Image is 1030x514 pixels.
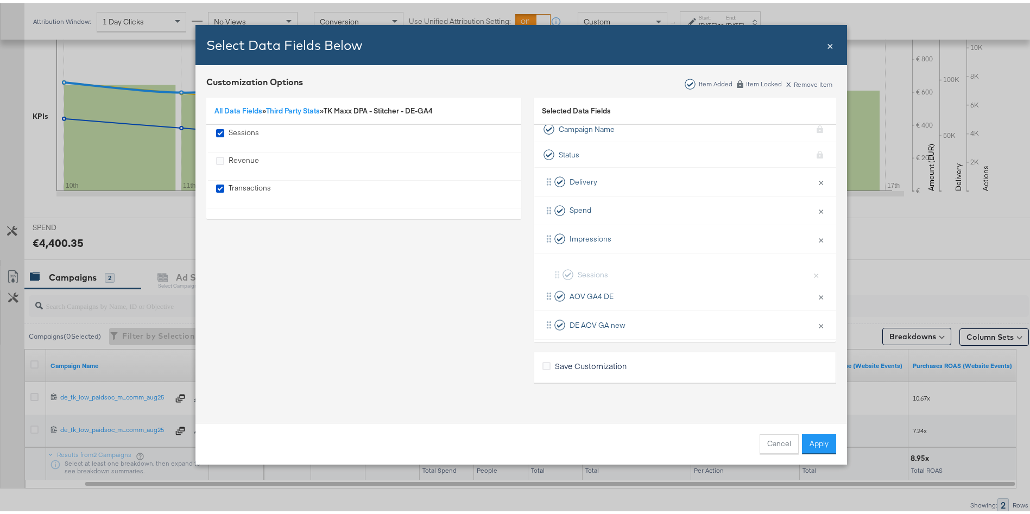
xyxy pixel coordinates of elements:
[216,152,259,174] div: Revenue
[827,34,833,50] div: Close
[786,76,833,85] div: Remove Item
[214,103,266,112] span: »
[760,431,799,450] button: Cancel
[324,103,433,112] span: TK Maxx DPA - Stitcher - DE-GA4
[802,431,836,450] button: Apply
[206,34,362,50] span: Select Data Fields Below
[266,103,320,112] a: Third Party Stats
[745,77,782,85] div: Item Locked
[229,152,259,174] div: Revenue
[827,34,833,49] span: ×
[542,103,611,118] span: Selected Data Fields
[229,124,259,147] div: Sessions
[555,357,627,368] span: Save Customization
[559,147,579,157] span: Status
[229,180,271,202] div: Transactions
[216,180,271,202] div: Transactions
[195,22,847,461] div: Bulk Add Locations Modal
[559,121,615,131] span: Campaign Name
[786,74,791,86] span: x
[266,103,324,112] span: »
[698,77,733,85] div: Item Added
[214,103,262,112] a: All Data Fields
[216,124,259,147] div: Sessions
[206,73,303,85] div: Customization Options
